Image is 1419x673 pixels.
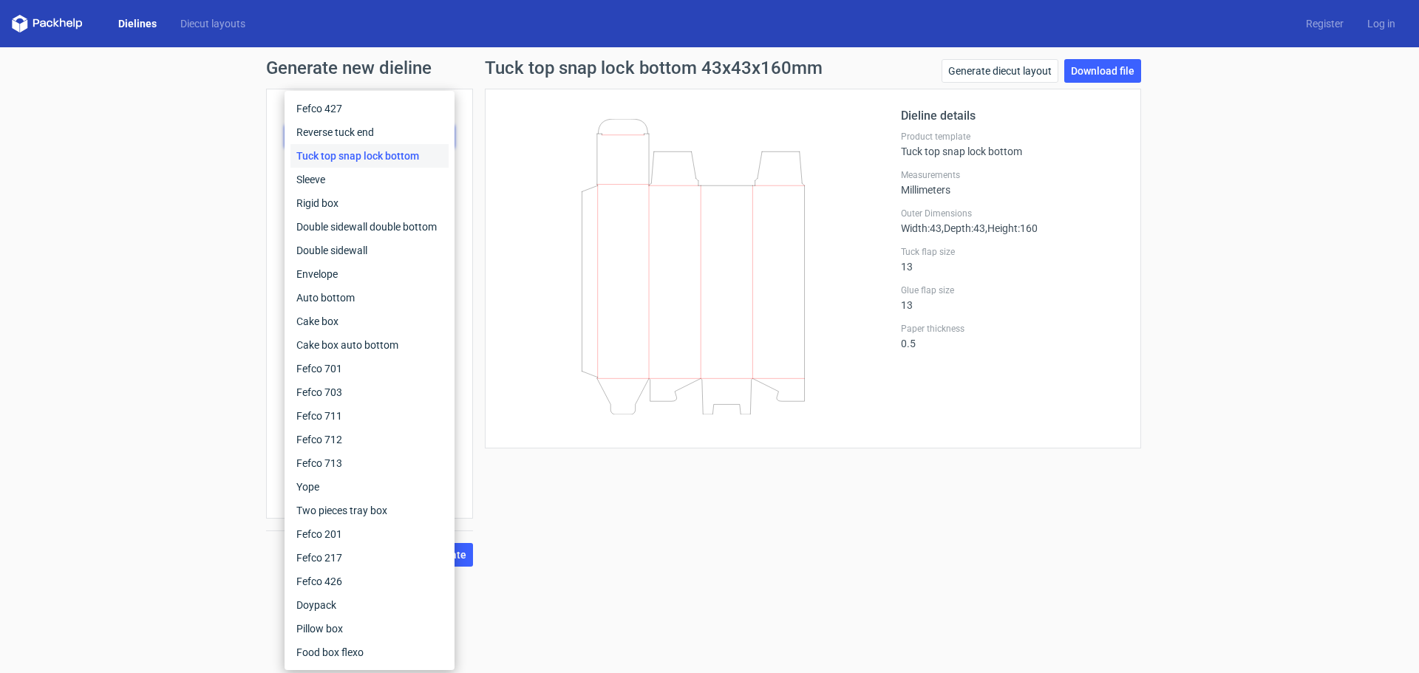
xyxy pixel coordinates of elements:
span: Width : 43 [901,222,942,234]
label: Product template [901,131,1123,143]
label: Measurements [901,169,1123,181]
div: Fefco 703 [290,380,449,404]
div: Two pieces tray box [290,499,449,522]
div: 13 [901,246,1123,273]
div: Pillow box [290,617,449,640]
a: Dielines [106,16,169,31]
div: Tuck top snap lock bottom [290,144,449,168]
label: Tuck flap size [901,246,1123,258]
span: , Height : 160 [985,222,1038,234]
div: Cake box [290,310,449,333]
h1: Tuck top snap lock bottom 43x43x160mm [485,59,823,77]
div: Yope [290,475,449,499]
div: Fefco 712 [290,428,449,451]
div: Rigid box [290,191,449,215]
a: Download file [1064,59,1141,83]
div: Fefco 701 [290,357,449,380]
label: Paper thickness [901,323,1123,335]
div: Double sidewall [290,239,449,262]
div: Auto bottom [290,286,449,310]
div: Fefco 427 [290,97,449,120]
a: Generate diecut layout [942,59,1058,83]
div: Fefco 201 [290,522,449,546]
span: , Depth : 43 [942,222,985,234]
a: Diecut layouts [169,16,257,31]
div: Fefco 426 [290,570,449,593]
a: Register [1294,16,1355,31]
div: Food box flexo [290,640,449,664]
div: Fefco 711 [290,404,449,428]
div: Sleeve [290,168,449,191]
div: Reverse tuck end [290,120,449,144]
a: Log in [1355,16,1407,31]
div: Fefco 713 [290,451,449,475]
div: Envelope [290,262,449,286]
div: Doypack [290,593,449,617]
div: Cake box auto bottom [290,333,449,357]
div: Millimeters [901,169,1123,196]
h1: Generate new dieline [266,59,1153,77]
div: 0.5 [901,323,1123,349]
label: Glue flap size [901,284,1123,296]
label: Outer Dimensions [901,208,1123,219]
div: Tuck top snap lock bottom [901,131,1123,157]
div: 13 [901,284,1123,311]
div: Fefco 217 [290,546,449,570]
div: Double sidewall double bottom [290,215,449,239]
h2: Dieline details [901,107,1123,125]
